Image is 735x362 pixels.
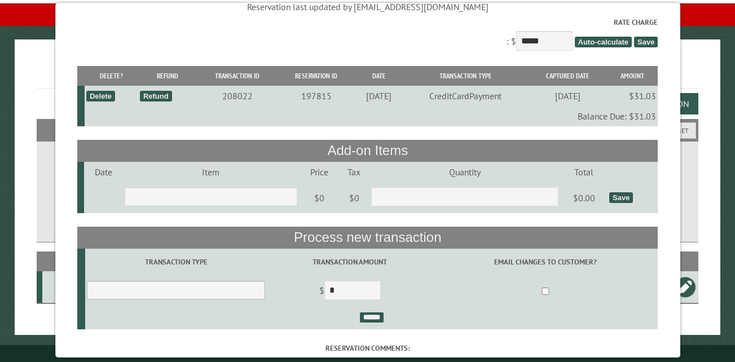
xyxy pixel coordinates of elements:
[560,182,607,214] td: $0.00
[77,1,658,13] div: Reservation last updated by [EMAIL_ADDRESS][DOMAIN_NAME]
[84,162,123,182] td: Date
[47,281,93,293] div: A12
[609,192,633,203] div: Save
[267,276,432,307] td: $
[140,91,172,101] div: Refund
[403,66,528,86] th: Transaction Type
[77,17,658,28] label: Rate Charge
[299,182,338,214] td: $0
[403,86,528,106] td: CreditCardPayment
[122,162,299,182] td: Item
[87,257,266,267] label: Transaction Type
[634,37,658,47] span: Save
[339,182,369,214] td: $0
[574,37,632,47] span: Auto-calculate
[86,91,115,101] div: Delete
[197,66,278,86] th: Transaction ID
[339,162,369,182] td: Tax
[42,251,94,271] th: Site
[37,58,698,89] h1: Reservations
[138,66,196,86] th: Refund
[299,162,338,182] td: Price
[355,86,403,106] td: [DATE]
[369,162,561,182] td: Quantity
[77,227,658,248] th: Process new transaction
[77,17,658,54] div: : $
[560,162,607,182] td: Total
[355,66,403,86] th: Date
[278,86,355,106] td: 197815
[77,343,658,354] label: Reservation comments:
[37,119,698,140] h2: Filters
[197,86,278,106] td: 208022
[84,66,138,86] th: Delete?
[77,140,658,161] th: Add-on Items
[528,66,607,86] th: Captured Date
[84,106,658,126] td: Balance Due: $31.03
[528,86,607,106] td: [DATE]
[607,86,658,106] td: $31.03
[607,66,658,86] th: Amount
[434,257,656,267] label: Email changes to customer?
[269,257,431,267] label: Transaction Amount
[278,66,355,86] th: Reservation ID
